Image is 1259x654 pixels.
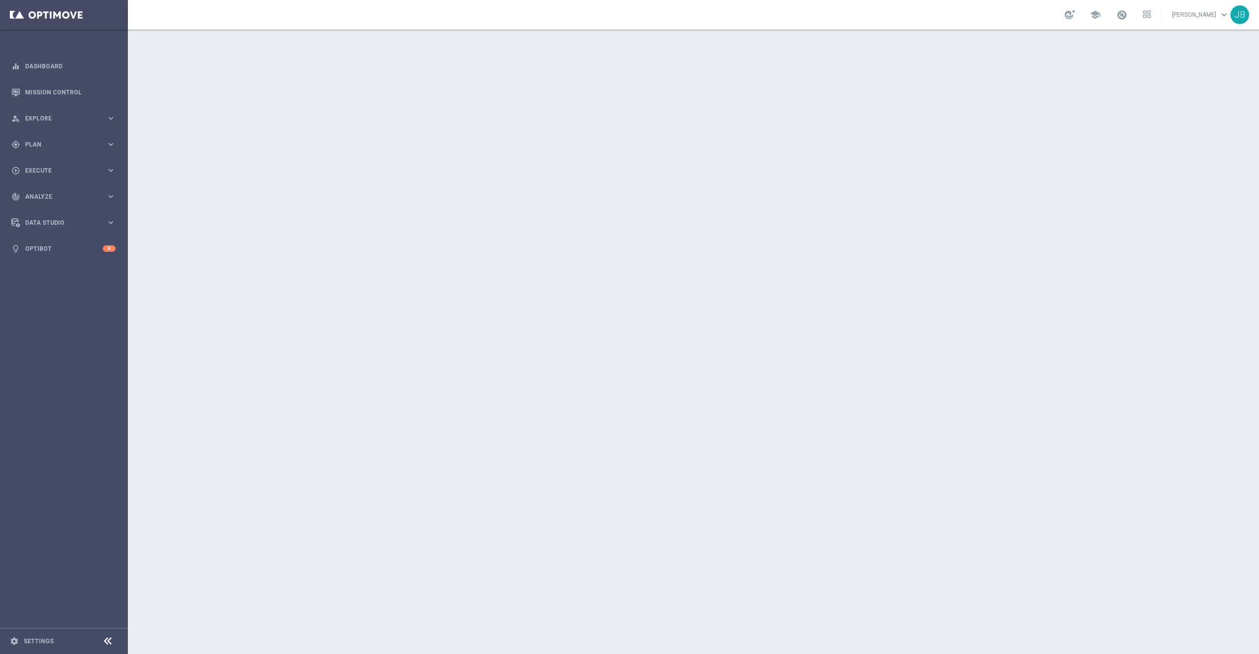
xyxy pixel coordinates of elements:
[10,637,19,646] i: settings
[106,114,116,123] i: keyboard_arrow_right
[106,192,116,201] i: keyboard_arrow_right
[11,114,106,123] div: Explore
[11,115,116,122] button: person_search Explore keyboard_arrow_right
[11,141,116,149] button: gps_fixed Plan keyboard_arrow_right
[25,236,103,262] a: Optibot
[25,53,116,79] a: Dashboard
[25,79,116,105] a: Mission Control
[11,193,116,201] button: track_changes Analyze keyboard_arrow_right
[25,220,106,226] span: Data Studio
[25,168,106,174] span: Execute
[25,116,106,121] span: Explore
[11,167,116,175] button: play_circle_outline Execute keyboard_arrow_right
[106,140,116,149] i: keyboard_arrow_right
[11,244,20,253] i: lightbulb
[103,245,116,252] div: 4
[11,218,106,227] div: Data Studio
[1219,9,1229,20] span: keyboard_arrow_down
[11,245,116,253] button: lightbulb Optibot 4
[11,192,20,201] i: track_changes
[11,166,106,175] div: Execute
[11,166,20,175] i: play_circle_outline
[11,114,20,123] i: person_search
[24,638,54,644] a: Settings
[11,140,106,149] div: Plan
[11,219,116,227] button: Data Studio keyboard_arrow_right
[1171,7,1230,22] a: [PERSON_NAME]keyboard_arrow_down
[11,140,20,149] i: gps_fixed
[11,79,116,105] div: Mission Control
[25,194,106,200] span: Analyze
[25,142,106,148] span: Plan
[11,53,116,79] div: Dashboard
[1230,5,1249,24] div: JB
[11,192,106,201] div: Analyze
[11,236,116,262] div: Optibot
[11,89,116,96] button: Mission Control
[1090,9,1101,20] span: school
[106,166,116,175] i: keyboard_arrow_right
[11,62,116,70] button: equalizer Dashboard
[11,62,20,71] i: equalizer
[106,218,116,227] i: keyboard_arrow_right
